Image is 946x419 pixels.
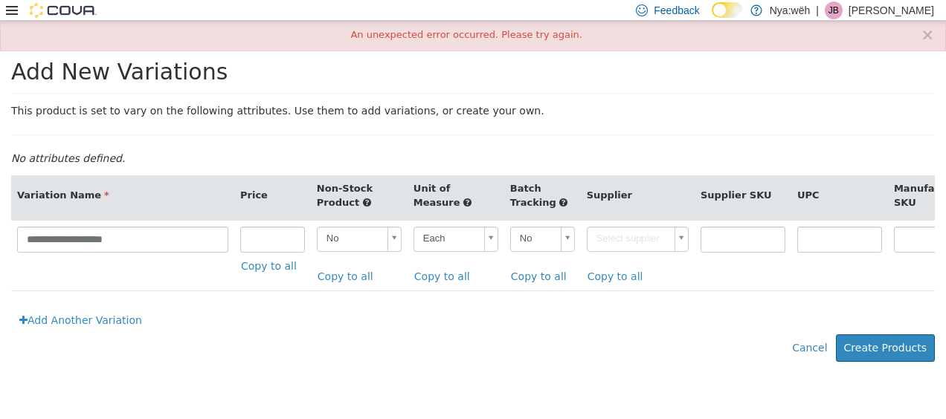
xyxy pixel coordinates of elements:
[836,314,935,341] button: Create Products
[797,169,820,180] span: UPC
[587,242,651,270] a: Copy to all
[317,162,373,188] span: Non-Stock Product
[511,207,555,230] span: No
[11,286,150,314] a: Add Another Variation
[510,206,575,231] a: No
[17,169,109,180] span: Variation Name
[414,242,478,270] a: Copy to all
[30,3,97,18] img: Cova
[240,232,305,259] a: Copy to all
[701,169,772,180] span: Supplier SKU
[712,2,743,18] input: Dark Mode
[317,206,402,231] a: No
[654,3,699,18] span: Feedback
[414,162,460,188] span: Unit of Measure
[828,1,839,19] span: JB
[414,206,498,231] a: Each
[791,314,835,341] button: Cancel
[849,1,934,19] p: [PERSON_NAME]
[240,169,268,180] span: Price
[510,242,575,270] a: Copy to all
[317,242,382,270] a: Copy to all
[825,1,843,19] div: Jenna Bristol
[921,7,934,22] button: ×
[318,207,382,230] span: No
[770,1,810,19] p: Nya:wëh
[11,82,935,98] p: This product is set to vary on the following attributes. Use them to add variations, or create yo...
[414,207,478,230] span: Each
[587,206,689,231] a: Select supplier
[510,162,556,188] span: Batch Tracking
[587,169,632,180] span: Supplier
[11,131,125,143] em: No attributes defined.
[588,207,669,230] span: Select supplier
[816,1,819,19] p: |
[11,38,228,64] span: Add New Variations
